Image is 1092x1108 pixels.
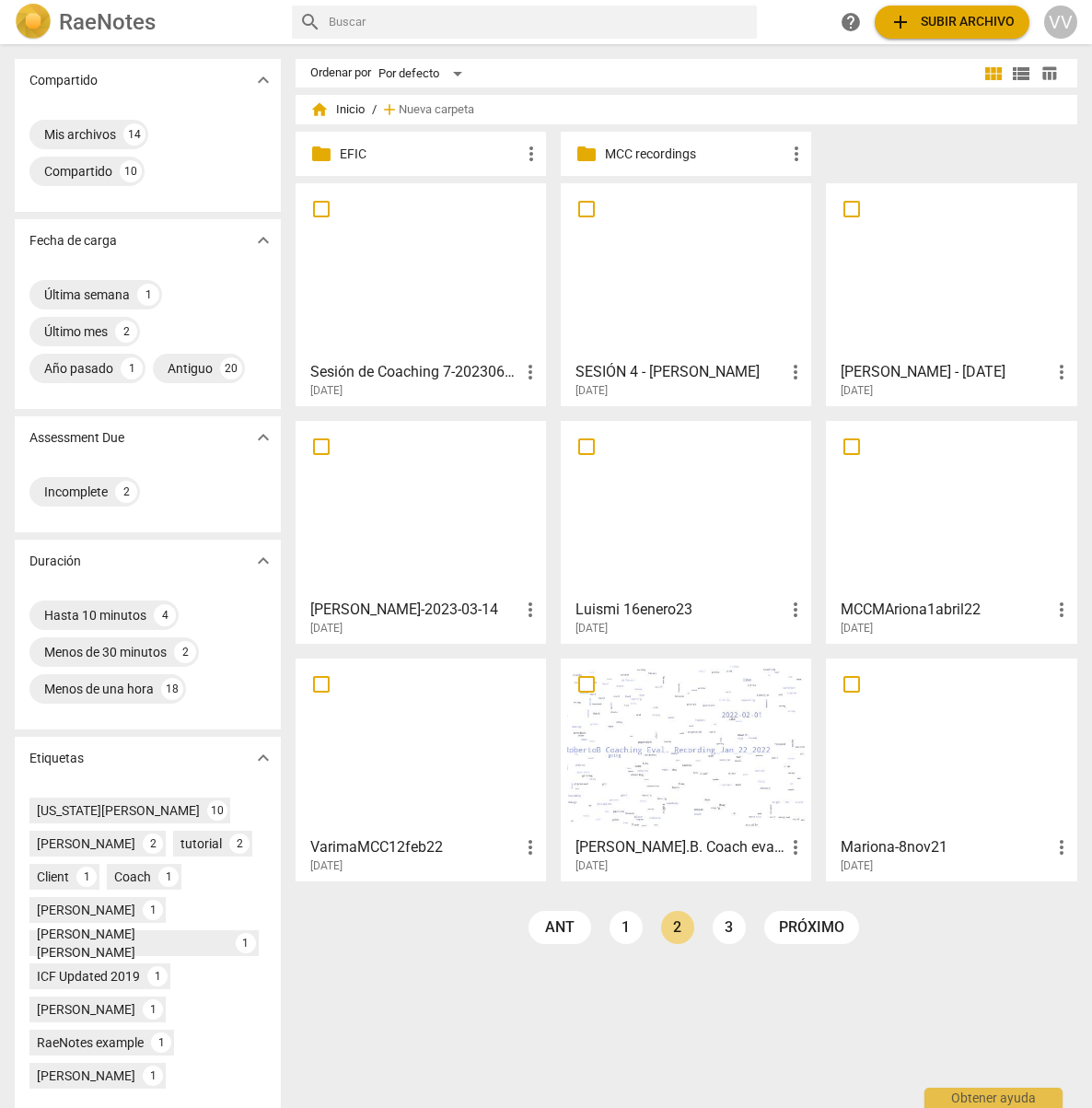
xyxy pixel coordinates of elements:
div: RaeNotes example [37,1033,144,1052]
p: Assessment Due [29,428,124,448]
div: 2 [143,834,163,854]
span: more_vert [1051,599,1073,621]
div: ICF Updated 2019 [37,967,140,986]
a: LogoRaeNotes [15,4,277,41]
h2: RaeNotes [59,9,156,35]
a: Luismi 16enero23[DATE] [567,427,805,636]
div: 2 [229,834,250,854]
span: [DATE] [575,383,608,399]
a: [PERSON_NAME] - [DATE][DATE] [832,190,1070,398]
button: Mostrar más [250,227,277,254]
p: Duración [29,552,81,571]
h3: MCCMAriona1abril22 [841,599,1050,621]
div: 4 [154,604,176,626]
div: Compartido [44,162,112,181]
div: 1 [236,933,256,953]
span: expand_more [252,550,274,572]
a: Page 3 [713,911,746,944]
div: Menos de 30 minutos [44,643,167,661]
a: Page 1 [610,911,643,944]
div: 1 [143,1066,163,1086]
div: 1 [143,999,163,1020]
a: Sesión de Coaching 7-20230613_172131-Grabación de la reunión[DATE] [302,190,540,398]
div: 18 [161,678,183,700]
span: folder [310,143,332,165]
div: [PERSON_NAME] [37,901,135,919]
div: [PERSON_NAME] [37,1067,135,1085]
span: search [299,11,321,33]
p: Compartido [29,71,98,90]
img: Logo [15,4,52,41]
span: Subir archivo [889,11,1015,33]
div: 2 [174,641,196,663]
button: Mostrar más [250,744,277,772]
a: ant [529,911,591,944]
span: more_vert [519,599,541,621]
span: more_vert [784,599,807,621]
div: 1 [147,966,168,986]
span: expand_more [252,747,274,769]
a: Mariona-8nov21[DATE] [832,665,1070,873]
a: SESIÓN 4 - [PERSON_NAME][DATE] [567,190,805,398]
div: 14 [123,123,145,146]
h3: VarimaMCC12feb22 [310,836,519,858]
a: Obtener ayuda [834,6,867,39]
span: [DATE] [575,858,608,874]
div: Hasta 10 minutos [44,606,146,624]
div: 1 [143,900,163,920]
input: Buscar [329,7,750,37]
div: Antiguo [168,359,213,378]
span: more_vert [784,836,807,858]
div: Coach [114,868,151,886]
p: EFIC [340,145,520,164]
span: folder [575,143,598,165]
span: expand_more [252,426,274,449]
span: [DATE] [310,858,343,874]
span: Nueva carpeta [399,103,474,117]
div: Año pasado [44,359,113,378]
div: 1 [158,867,179,887]
span: more_vert [519,836,541,858]
span: [DATE] [310,621,343,636]
span: [DATE] [575,621,608,636]
div: 2 [115,321,137,343]
div: 1 [76,867,97,887]
div: Último mes [44,322,108,341]
div: 10 [120,160,142,182]
div: 1 [151,1032,171,1053]
div: Menos de una hora [44,680,154,698]
span: home [310,100,329,119]
a: [PERSON_NAME]-2023-03-14[DATE] [302,427,540,636]
button: Mostrar más [250,66,277,94]
h3: Jaime Navarrete-2023-03-14 [310,599,519,621]
span: more_vert [784,361,807,383]
button: Mostrar más [250,547,277,575]
span: add [889,11,912,33]
span: table_chart [1040,64,1058,82]
span: help [840,11,862,33]
div: Client [37,868,69,886]
span: Inicio [310,100,365,119]
a: Page 2 is your current page [661,911,694,944]
h3: Sesión de Coaching 7-20230613_172131-Grabación de la reunión [310,361,519,383]
span: / [372,103,377,117]
div: 20 [220,357,242,379]
span: [DATE] [310,383,343,399]
div: Última semana [44,286,130,304]
p: MCC recordings [605,145,785,164]
div: Incomplete [44,483,108,501]
span: more_vert [1051,836,1073,858]
span: add [380,100,399,119]
button: Tabla [1035,60,1063,87]
div: [PERSON_NAME] [37,834,135,853]
span: [DATE] [841,383,873,399]
span: more_vert [520,143,542,165]
a: VarimaMCC12feb22[DATE] [302,665,540,873]
span: view_module [982,63,1005,85]
button: Subir [875,6,1029,39]
div: VV [1044,6,1077,39]
a: [PERSON_NAME].B. Coach eval. rec. Jan_22_2022[DATE] [567,665,805,873]
h3: SESIÓN 4 - SARA [575,361,784,383]
a: MCCMAriona1abril22[DATE] [832,427,1070,636]
h3: victor - 28 mar. [841,361,1050,383]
